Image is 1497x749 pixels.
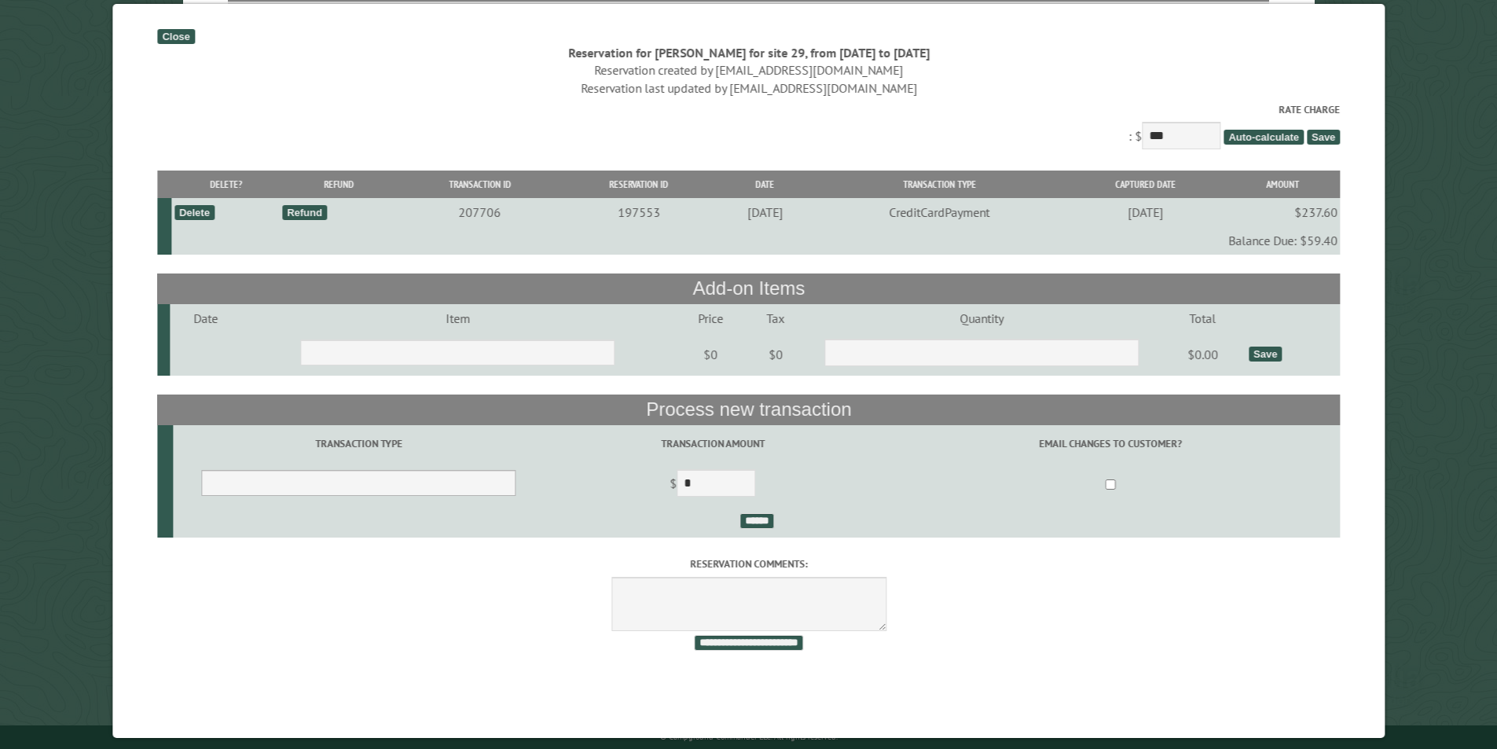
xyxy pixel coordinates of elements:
[1158,304,1246,332] td: Total
[717,171,813,198] th: Date
[813,171,1065,198] th: Transaction Type
[171,171,279,198] th: Delete?
[241,304,673,332] td: Item
[157,44,1340,61] div: Reservation for [PERSON_NAME] for site 29, from [DATE] to [DATE]
[1066,171,1224,198] th: Captured Date
[157,274,1340,303] th: Add-on Items
[1224,171,1340,198] th: Amount
[747,304,804,332] td: Tax
[157,102,1340,117] label: Rate Charge
[546,436,879,451] label: Transaction Amount
[660,732,838,742] small: © Campground Commander LLC. All rights reserved.
[171,226,1340,255] td: Balance Due: $59.40
[398,198,561,226] td: 207706
[282,205,327,220] div: Refund
[1158,332,1246,376] td: $0.00
[175,436,541,451] label: Transaction Type
[157,79,1340,97] div: Reservation last updated by [EMAIL_ADDRESS][DOMAIN_NAME]
[747,332,804,376] td: $0
[157,61,1340,79] div: Reservation created by [EMAIL_ADDRESS][DOMAIN_NAME]
[673,304,747,332] td: Price
[1307,130,1340,145] span: Save
[561,171,717,198] th: Reservation ID
[717,198,813,226] td: [DATE]
[157,395,1340,424] th: Process new transaction
[1224,130,1304,145] span: Auto-calculate
[1224,198,1340,226] td: $237.60
[561,198,717,226] td: 197553
[673,332,747,376] td: $0
[170,304,242,332] td: Date
[1249,347,1282,362] div: Save
[157,29,194,44] div: Close
[804,304,1159,332] td: Quantity
[1066,198,1224,226] td: [DATE]
[157,102,1340,153] div: : $
[813,198,1065,226] td: CreditCardPayment
[174,205,215,220] div: Delete
[157,556,1340,571] label: Reservation comments:
[883,436,1337,451] label: Email changes to customer?
[280,171,398,198] th: Refund
[398,171,561,198] th: Transaction ID
[544,463,881,507] td: $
